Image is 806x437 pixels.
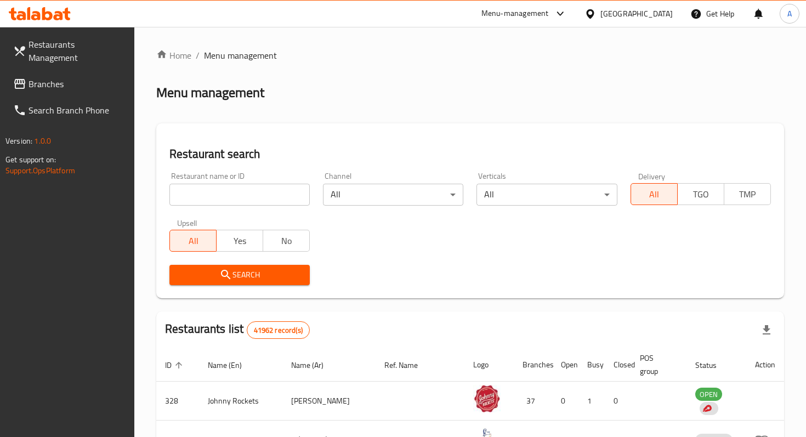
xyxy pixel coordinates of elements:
th: Open [552,348,578,382]
td: 1 [578,382,605,421]
input: Search for restaurant name or ID.. [169,184,310,206]
span: POS group [640,351,673,378]
img: delivery hero logo [702,404,712,413]
th: Busy [578,348,605,382]
span: All [174,233,212,249]
span: Version: [5,134,32,148]
span: Search Branch Phone [29,104,126,117]
a: Support.OpsPlatform [5,163,75,178]
span: A [787,8,792,20]
td: 0 [552,382,578,421]
td: 328 [156,382,199,421]
a: Branches [4,71,134,97]
span: OPEN [695,388,722,401]
button: Yes [216,230,263,252]
td: [PERSON_NAME] [282,382,376,421]
span: Yes [221,233,259,249]
span: 1.0.0 [34,134,51,148]
span: All [635,186,673,202]
div: Indicates that the vendor menu management has been moved to DH Catalog service [700,402,718,415]
button: Search [169,265,310,285]
h2: Menu management [156,84,264,101]
a: Home [156,49,191,62]
th: Logo [464,348,514,382]
button: All [169,230,217,252]
div: [GEOGRAPHIC_DATA] [600,8,673,20]
a: Search Branch Phone [4,97,134,123]
span: Ref. Name [384,359,432,372]
td: Johnny Rockets [199,382,282,421]
li: / [196,49,200,62]
div: Export file [753,317,780,343]
span: Restaurants Management [29,38,126,64]
th: Action [746,348,784,382]
span: Name (Ar) [291,359,338,372]
button: TGO [677,183,724,205]
button: No [263,230,310,252]
th: Closed [605,348,631,382]
span: TMP [729,186,767,202]
span: Branches [29,77,126,90]
div: Total records count [247,321,310,339]
div: All [476,184,617,206]
span: Get support on: [5,152,56,167]
h2: Restaurants list [165,321,310,339]
span: No [268,233,305,249]
span: Name (En) [208,359,256,372]
td: 0 [605,382,631,421]
label: Delivery [638,172,666,180]
span: 41962 record(s) [247,325,309,336]
div: All [323,184,463,206]
nav: breadcrumb [156,49,784,62]
button: TMP [724,183,771,205]
span: Status [695,359,731,372]
span: ID [165,359,186,372]
a: Restaurants Management [4,31,134,71]
span: Search [178,268,301,282]
label: Upsell [177,219,197,226]
button: All [631,183,678,205]
span: TGO [682,186,720,202]
td: 37 [514,382,552,421]
h2: Restaurant search [169,146,771,162]
span: Menu management [204,49,277,62]
img: Johnny Rockets [473,385,501,412]
th: Branches [514,348,552,382]
div: Menu-management [481,7,549,20]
